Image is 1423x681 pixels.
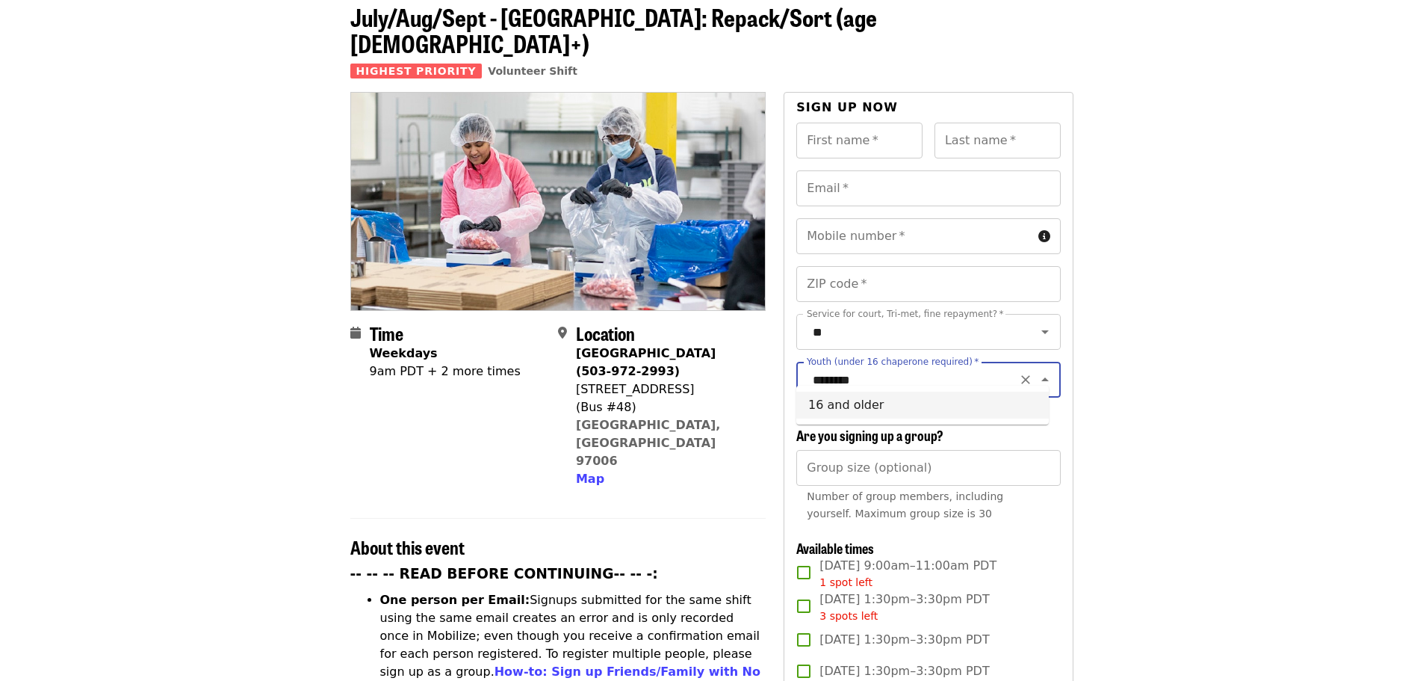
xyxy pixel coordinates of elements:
button: Clear [1015,369,1036,390]
li: 16 and older [796,392,1049,419]
span: Map [576,472,604,486]
span: [DATE] 1:30pm–3:30pm PDT [819,591,989,624]
span: Available times [796,538,874,558]
a: Volunteer Shift [488,65,577,77]
a: [GEOGRAPHIC_DATA], [GEOGRAPHIC_DATA] 97006 [576,418,721,468]
span: Time [370,320,403,346]
span: Location [576,320,635,346]
label: Service for court, Tri-met, fine repayment? [807,309,1004,318]
label: Youth (under 16 chaperone required) [807,357,979,366]
div: [STREET_ADDRESS] [576,380,754,398]
button: Open [1035,321,1055,342]
div: (Bus #48) [576,398,754,416]
span: About this event [350,534,465,560]
span: Highest Priority [350,64,483,78]
span: Sign up now [796,100,898,114]
span: [DATE] 9:00am–11:00am PDT [819,557,996,591]
span: Number of group members, including yourself. Maximum group size is 30 [807,490,1003,520]
input: Mobile number [796,218,1032,254]
strong: Weekdays [370,346,438,360]
input: ZIP code [796,266,1060,302]
img: July/Aug/Sept - Beaverton: Repack/Sort (age 10+) organized by Oregon Food Bank [351,93,766,309]
strong: -- -- -- READ BEFORE CONTINUING-- -- -: [350,566,658,582]
input: [object Object] [796,450,1060,486]
strong: One person per Email: [380,593,530,607]
button: Map [576,470,604,488]
input: Last name [934,123,1061,158]
input: First name [796,123,923,158]
strong: [GEOGRAPHIC_DATA] (503-972-2993) [576,346,716,378]
i: circle-info icon [1038,229,1050,244]
i: map-marker-alt icon [558,326,567,340]
button: Close [1035,369,1055,390]
span: [DATE] 1:30pm–3:30pm PDT [819,631,989,649]
span: Are you signing up a group? [796,425,943,445]
i: calendar icon [350,326,361,340]
input: Email [796,170,1060,206]
span: [DATE] 1:30pm–3:30pm PDT [819,662,989,680]
span: 3 spots left [819,610,878,622]
span: 1 spot left [819,576,872,588]
div: 9am PDT + 2 more times [370,363,521,380]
